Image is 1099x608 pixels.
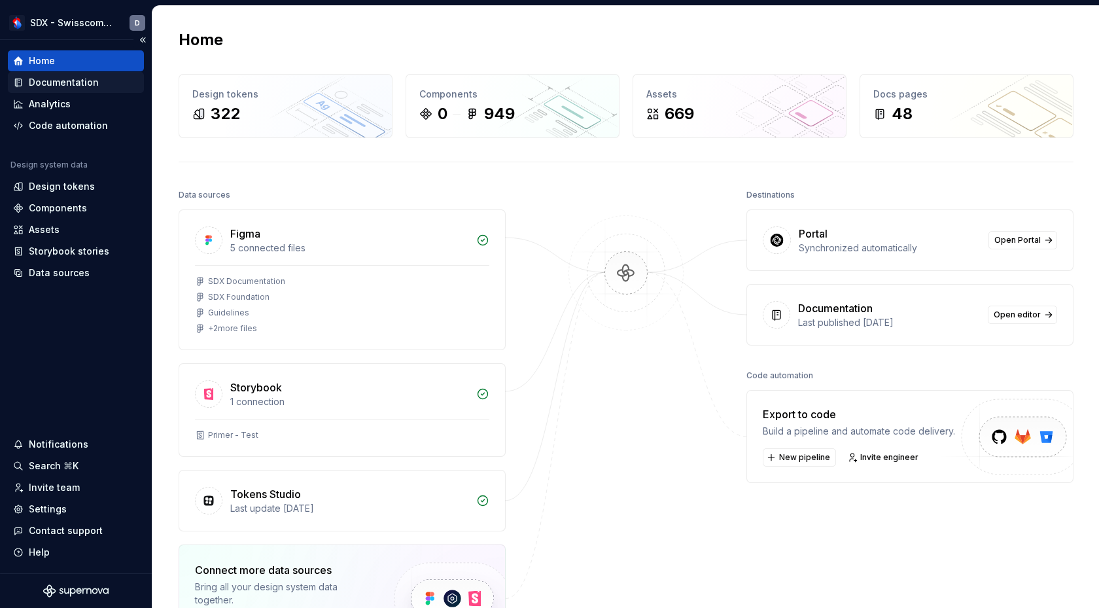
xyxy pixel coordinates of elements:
a: Settings [8,499,144,520]
div: Code automation [746,367,813,385]
div: SDX - Swisscom Digital Experience [30,16,114,29]
a: Invite team [8,477,144,498]
a: Design tokens322 [179,74,392,138]
button: SDX - Swisscom Digital ExperienceD [3,9,149,37]
div: Notifications [29,438,88,451]
div: Components [419,88,606,101]
a: Documentation [8,72,144,93]
div: Design tokens [192,88,379,101]
a: Storybook1 connectionPrimer - Test [179,363,506,457]
div: Analytics [29,98,71,111]
button: New pipeline [763,448,836,467]
div: Synchronized automatically [799,241,981,255]
div: Components [29,202,87,215]
button: Collapse sidebar [133,31,152,49]
a: Code automation [8,115,144,136]
div: Last published [DATE] [798,316,980,329]
div: Tokens Studio [230,486,301,502]
h2: Home [179,29,223,50]
div: Export to code [763,406,955,422]
div: 48 [892,103,913,124]
div: Guidelines [208,308,249,318]
div: Primer - Test [208,430,258,440]
button: Help [8,542,144,563]
a: Home [8,50,144,71]
div: Bring all your design system data together. [195,581,372,607]
div: Data sources [179,186,230,204]
a: Open editor [988,306,1057,324]
a: Design tokens [8,176,144,197]
div: Storybook [230,380,282,395]
a: Assets [8,219,144,240]
div: Search ⌘K [29,459,78,473]
a: Data sources [8,262,144,283]
div: Contact support [29,524,103,537]
div: Design tokens [29,180,95,193]
div: Invite team [29,481,80,494]
div: Storybook stories [29,245,109,258]
a: Analytics [8,94,144,115]
div: 669 [665,103,694,124]
div: Destinations [746,186,795,204]
div: Figma [230,226,260,241]
div: Build a pipeline and automate code delivery. [763,425,955,438]
a: Components [8,198,144,219]
div: Settings [29,503,67,516]
svg: Supernova Logo [43,584,109,598]
a: Tokens StudioLast update [DATE] [179,470,506,531]
div: 322 [211,103,240,124]
button: Notifications [8,434,144,455]
img: fc0ed557-73b3-4f8f-bd58-0c7fdd7a87c5.png [9,15,25,31]
a: Assets669 [633,74,846,138]
div: 5 connected files [230,241,468,255]
div: Code automation [29,119,108,132]
div: Documentation [29,76,99,89]
div: + 2 more files [208,323,257,334]
div: Assets [29,223,60,236]
div: 949 [484,103,515,124]
div: 0 [438,103,447,124]
div: Docs pages [873,88,1060,101]
a: Invite engineer [844,448,924,467]
div: Last update [DATE] [230,502,468,515]
div: Data sources [29,266,90,279]
span: New pipeline [779,452,830,463]
span: Invite engineer [860,452,918,463]
div: Assets [646,88,833,101]
a: Storybook stories [8,241,144,262]
div: Design system data [10,160,88,170]
a: Open Portal [988,231,1057,249]
button: Contact support [8,520,144,541]
a: Figma5 connected filesSDX DocumentationSDX FoundationGuidelines+2more files [179,209,506,350]
a: Docs pages48 [860,74,1073,138]
div: D [135,18,140,28]
div: Home [29,54,55,67]
div: SDX Documentation [208,276,285,287]
div: Documentation [798,300,873,316]
div: Connect more data sources [195,562,372,578]
span: Open Portal [994,235,1041,245]
div: Help [29,546,50,559]
div: SDX Foundation [208,292,270,302]
a: Components0949 [406,74,619,138]
span: Open editor [994,310,1041,320]
div: 1 connection [230,395,468,408]
button: Search ⌘K [8,456,144,476]
div: Portal [799,226,828,241]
